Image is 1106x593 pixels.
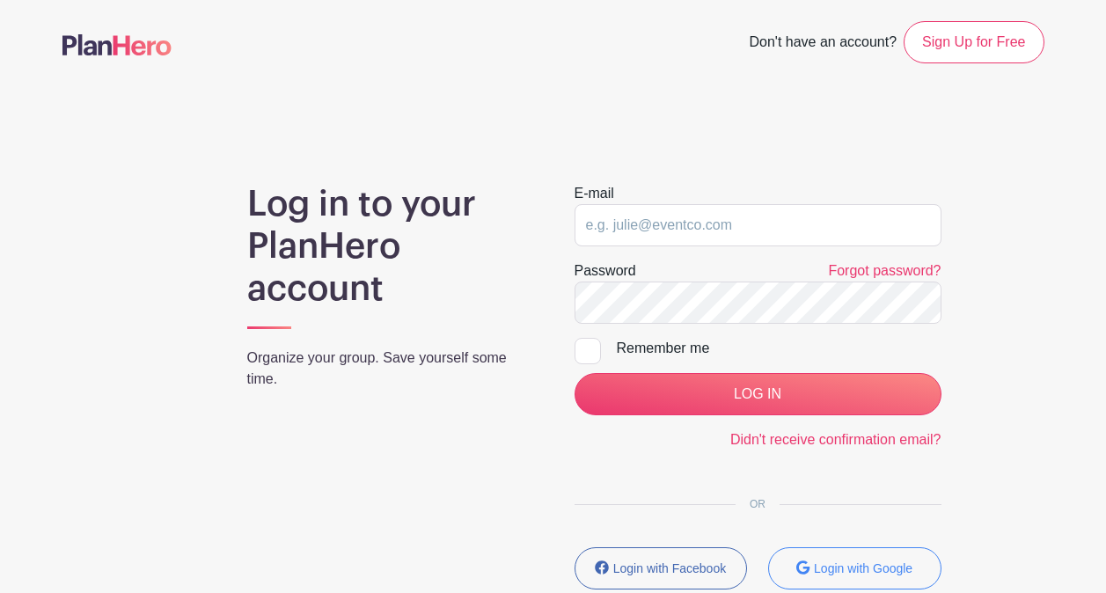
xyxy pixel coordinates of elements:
[730,432,941,447] a: Didn't receive confirmation email?
[904,21,1044,63] a: Sign Up for Free
[828,263,941,278] a: Forgot password?
[575,204,941,246] input: e.g. julie@eventco.com
[768,547,941,589] button: Login with Google
[575,260,636,282] label: Password
[736,498,780,510] span: OR
[749,25,897,63] span: Don't have an account?
[247,183,532,310] h1: Log in to your PlanHero account
[247,348,532,390] p: Organize your group. Save yourself some time.
[617,338,941,359] div: Remember me
[814,561,912,575] small: Login with Google
[62,34,172,55] img: logo-507f7623f17ff9eddc593b1ce0a138ce2505c220e1c5a4e2b4648c50719b7d32.svg
[575,373,941,415] input: LOG IN
[613,561,726,575] small: Login with Facebook
[575,547,748,589] button: Login with Facebook
[575,183,614,204] label: E-mail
